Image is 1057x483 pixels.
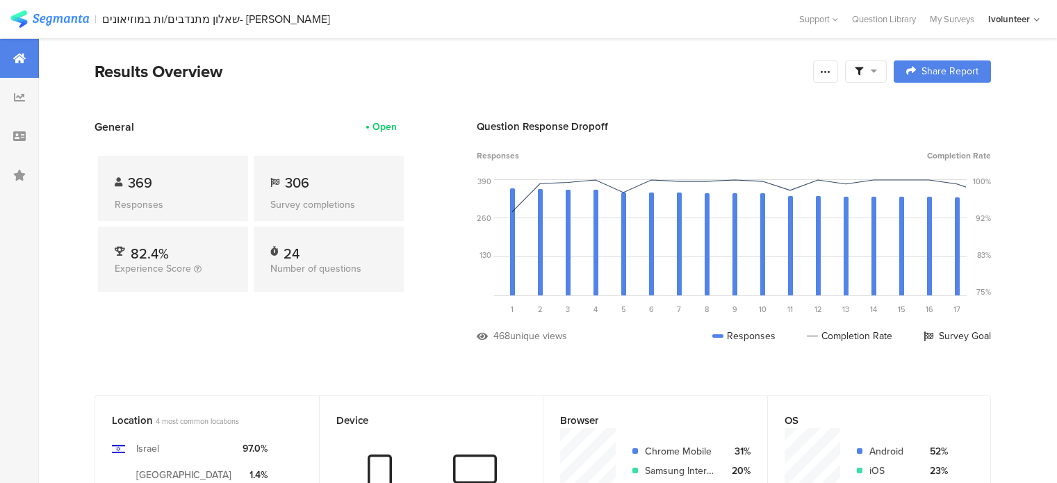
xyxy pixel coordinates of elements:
span: 8 [705,304,709,315]
div: Responses [712,329,776,343]
span: 4 most common locations [156,416,239,427]
div: Browser [560,413,728,428]
span: 6 [649,304,654,315]
div: 260 [477,213,491,224]
span: 369 [128,172,152,193]
div: 1.4% [243,468,268,482]
div: OS [785,413,951,428]
div: iOS [869,464,912,478]
div: Location [112,413,279,428]
div: Ivolunteer [988,13,1030,26]
div: Israel [136,441,159,456]
div: Completion Rate [807,329,892,343]
a: Question Library [845,13,923,26]
div: 390 [477,176,491,187]
div: Android [869,444,912,459]
span: General [95,119,134,135]
span: Number of questions [270,261,361,276]
span: 15 [898,304,906,315]
img: segmanta logo [10,10,89,28]
span: 4 [593,304,598,315]
div: שאלון מתנדבים/ות במוזיאונים- [PERSON_NAME] [102,13,330,26]
div: 20% [726,464,751,478]
span: Share Report [921,67,978,76]
div: unique views [510,329,567,343]
div: Support [799,8,838,30]
span: 12 [814,304,822,315]
div: 83% [977,249,991,261]
span: 9 [732,304,737,315]
span: 7 [677,304,681,315]
span: 10 [759,304,767,315]
span: 3 [566,304,570,315]
span: 11 [787,304,793,315]
span: 16 [926,304,933,315]
div: 31% [726,444,751,459]
div: Responses [115,197,231,212]
span: 2 [538,304,543,315]
div: 97.0% [243,441,268,456]
div: 130 [480,249,491,261]
span: 5 [621,304,626,315]
div: Results Overview [95,59,806,84]
div: Question Response Dropoff [477,119,991,134]
span: 306 [285,172,309,193]
div: 92% [976,213,991,224]
span: Completion Rate [927,149,991,162]
div: 75% [976,286,991,297]
span: 17 [953,304,960,315]
div: | [95,11,97,27]
span: Experience Score [115,261,191,276]
div: Survey completions [270,197,387,212]
div: Chrome Mobile [645,444,715,459]
div: Open [372,120,397,134]
div: Survey Goal [924,329,991,343]
div: 468 [493,329,510,343]
div: 23% [924,464,948,478]
span: Responses [477,149,519,162]
span: 13 [842,304,849,315]
div: Device [336,413,504,428]
div: 24 [284,243,300,257]
div: [GEOGRAPHIC_DATA] [136,468,231,482]
span: 82.4% [131,243,169,264]
div: 52% [924,444,948,459]
span: 1 [511,304,514,315]
div: 100% [973,176,991,187]
div: Samsung Internet [645,464,715,478]
a: My Surveys [923,13,981,26]
span: 14 [870,304,877,315]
